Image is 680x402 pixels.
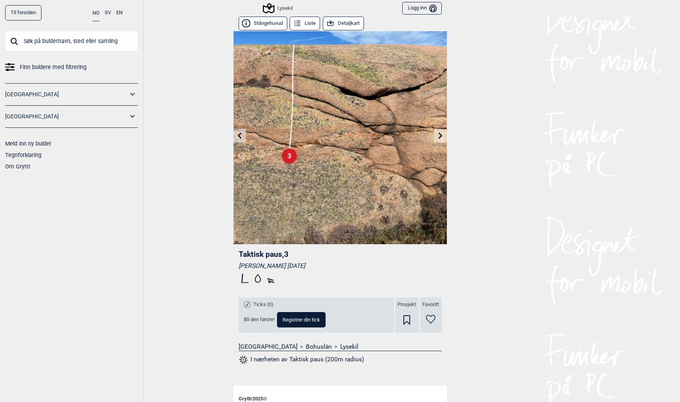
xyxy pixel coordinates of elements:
[253,301,273,308] span: Ticks (0)
[306,343,332,351] a: Bohuslän
[239,343,442,351] nav: > >
[5,163,30,170] a: Om Gryttr
[323,17,364,30] button: Detaljkart
[5,140,51,147] a: Meld inn ny bulder
[5,152,41,158] a: Tegnforklaring
[239,17,287,30] button: Stångehuvud
[395,297,419,333] div: Prosjekt
[290,17,320,30] button: Liste
[239,343,298,351] a: [GEOGRAPHIC_DATA]
[239,262,442,270] div: [PERSON_NAME] [DATE]
[5,5,41,21] a: Til forsiden
[277,312,326,327] button: Registrer din tick
[244,316,275,323] span: Bli den første!
[5,111,128,122] a: [GEOGRAPHIC_DATA]
[239,250,288,259] span: Taktisk paus , 3
[239,355,364,365] button: I nærheten av Taktisk paus (200m radius)
[92,5,100,21] button: NO
[5,31,138,51] input: Søk på buldernavn, sted eller samling
[402,2,441,15] button: Logg inn
[20,62,87,73] span: Finn buldere med filtrering
[105,5,111,21] button: SV
[234,31,447,244] img: Taktisk paus
[264,4,293,13] div: Lysekil
[340,343,358,351] a: Lysekil
[5,62,138,73] a: Finn buldere med filtrering
[116,5,122,21] button: EN
[283,317,320,322] span: Registrer din tick
[5,89,128,100] a: [GEOGRAPHIC_DATA]
[422,301,439,308] span: Favoritt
